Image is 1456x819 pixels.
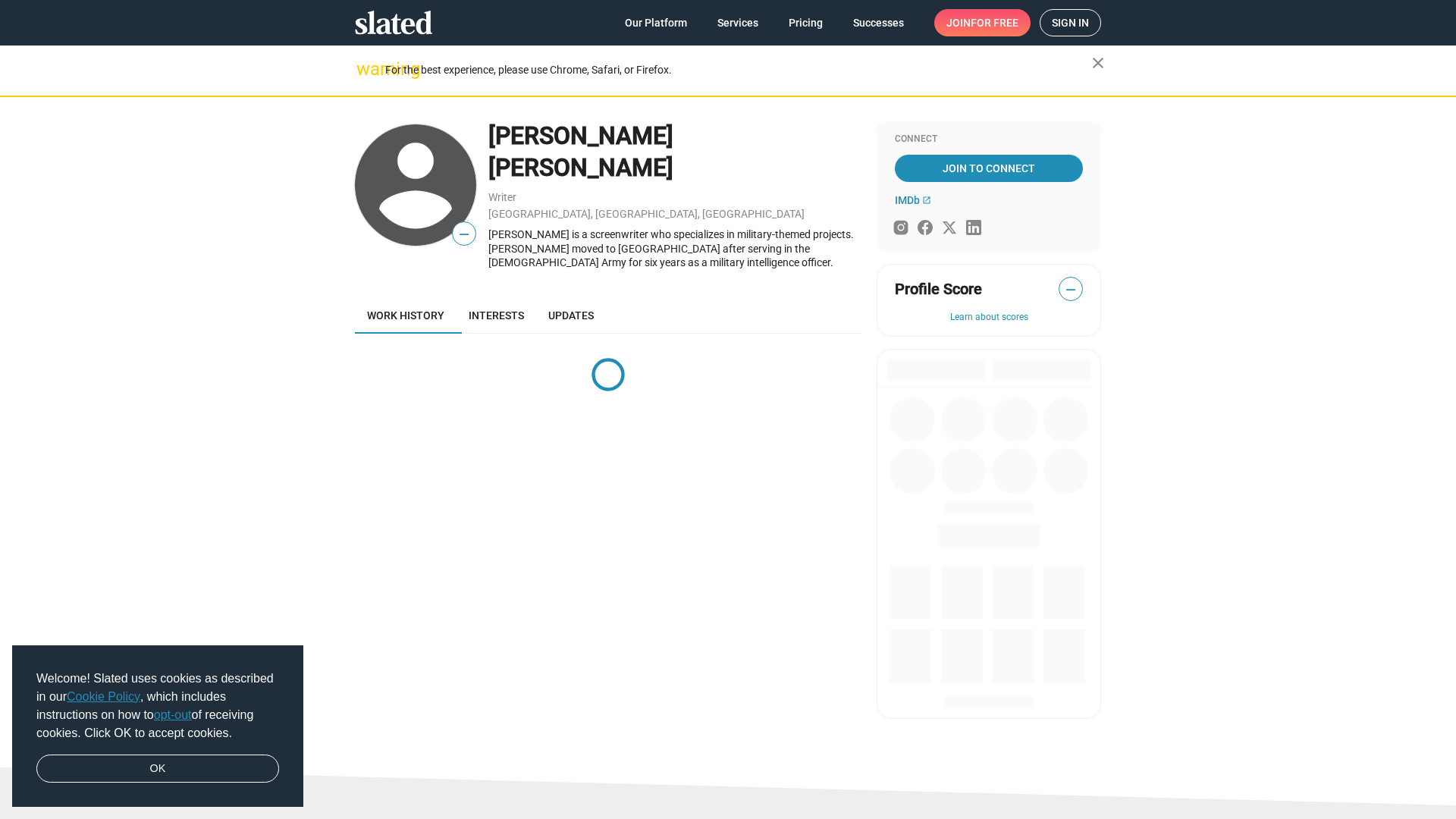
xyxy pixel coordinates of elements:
a: Sign in [1040,9,1101,36]
span: — [1059,280,1082,300]
div: Connect [895,133,1083,146]
div: [PERSON_NAME] is a screenwriter who specializes in military-themed projects. [PERSON_NAME] moved ... [488,227,861,270]
span: Welcome! Slated uses cookies as described in our , which includes instructions on how to of recei... [36,670,279,742]
span: Join [946,9,1018,36]
mat-icon: close [1089,54,1107,72]
span: Work history [367,309,444,322]
a: Our Platform [613,9,699,36]
a: Successes [841,9,916,36]
span: Services [717,9,758,36]
a: Join To Connect [895,155,1083,182]
span: for free [971,9,1018,36]
mat-icon: open_in_new [922,196,931,205]
a: Pricing [777,9,835,36]
a: IMDb [895,194,931,206]
a: [GEOGRAPHIC_DATA], [GEOGRAPHIC_DATA], [GEOGRAPHIC_DATA] [488,208,805,220]
button: Learn about scores [895,312,1083,324]
a: Joinfor free [934,9,1031,36]
span: Pricing [789,9,823,36]
span: Profile Score [895,279,982,300]
a: Work history [355,297,457,334]
div: cookieconsent [12,645,303,808]
a: Writer [488,191,516,203]
a: Services [705,9,770,36]
div: [PERSON_NAME] [PERSON_NAME] [488,120,861,184]
a: dismiss cookie message [36,755,279,783]
a: opt-out [154,708,192,721]
a: Interests [457,297,536,334]
span: Our Platform [625,9,687,36]
div: For the best experience, please use Chrome, Safari, or Firefox. [385,60,1092,80]
span: Updates [548,309,594,322]
span: Join To Connect [898,155,1080,182]
span: IMDb [895,194,920,206]
span: Successes [853,9,904,36]
a: Updates [536,297,606,334]
mat-icon: warning [356,60,375,78]
span: Sign in [1052,10,1089,36]
a: Cookie Policy [67,690,140,703]
span: — [453,224,475,244]
span: Interests [469,309,524,322]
